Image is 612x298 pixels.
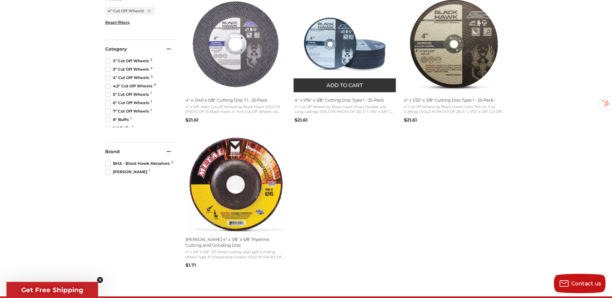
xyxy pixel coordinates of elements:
[105,46,127,52] span: Category
[105,75,151,81] span: 4" Cut Off Wheels
[186,262,196,268] span: $1.71
[105,83,154,89] span: 4.5" Cut Off Wheels
[294,78,396,92] button: Add to cart
[186,97,286,103] span: 4" x .040 x 5/8" Cutting Disc T1 - 25 Pack
[149,169,150,172] span: 1
[21,286,83,294] span: Get Free Shipping
[144,8,150,13] div: Remove filter: 4" Cut Off Wheels
[150,92,152,95] span: 1
[105,108,151,114] span: 7" Cut Off Wheels
[132,125,133,128] span: 1
[187,135,284,232] img: Mercer 4" x 1/8" x 5/8 Cutting and Light Grinding Wheel
[105,66,151,72] span: 3" Cut Off Wheels
[404,117,417,123] span: $21.61
[295,97,395,103] span: 4" x 1/16" x 3/8" Cutting Disc Type 1 - 25 Pack
[105,20,176,25] li: Reset filters
[130,117,132,120] span: 1
[186,236,286,248] span: [PERSON_NAME] 4" x 1/8" x 5/8" Pipeline Cutting and Grinding Disc
[105,58,151,64] span: 2" Cut Off Wheels
[295,117,307,123] span: $21.61
[105,20,129,25] span: Reset filters
[186,104,286,114] span: 4" x 5/8" arbor Cut-off Wheels by Black Hawk SOLD IN PACKS OF 25 Black Hawk 4" Inch Cut Off Wheel...
[150,108,152,112] span: 1
[185,135,287,270] a: Mercer 4
[105,161,172,166] span: BHA - Black Hawk Abrasives
[554,274,606,293] button: Contact us
[105,169,149,175] span: [PERSON_NAME]
[151,75,153,78] span: 4
[571,281,601,287] span: Contact us
[105,149,120,154] span: Brand
[171,161,173,164] span: 3
[97,277,103,283] button: Close teaser
[105,92,151,97] span: 5" Cut Off Wheels
[150,66,153,70] span: 4
[6,282,98,298] div: Get Free ShippingClose teaser
[404,104,505,114] span: 4" Cut Off Wheels by Black Hawk (Ultra Thin for Fast Cutting) (SOLD IN PACKS OF 25) 4” x 1/32” x ...
[105,125,132,131] span: 14" Buffs
[105,100,151,106] span: 6" Cut Off Wheels
[186,117,198,123] span: $21.61
[186,250,286,260] span: 4" x 1/8” x 5/8” T27 Metal Cutting and Light Grinding Wheel Type 27 (Depressed Center) SOLD IN PA...
[154,83,156,86] span: 6
[150,58,152,61] span: 2
[105,117,131,123] span: 8" Buffs
[404,97,505,103] span: 4" x 1/32" x 3/8" Cutting Disc Type 1 - 25 Pack
[151,100,152,103] span: 1
[108,8,144,13] span: 4" Cut Off Wheels
[295,104,395,114] span: 4" Cut Off Wheels by Black Hawk (Extra Durable and Long Lasting) (SOLD IN PACKS OF 25) 4” x 1/16”...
